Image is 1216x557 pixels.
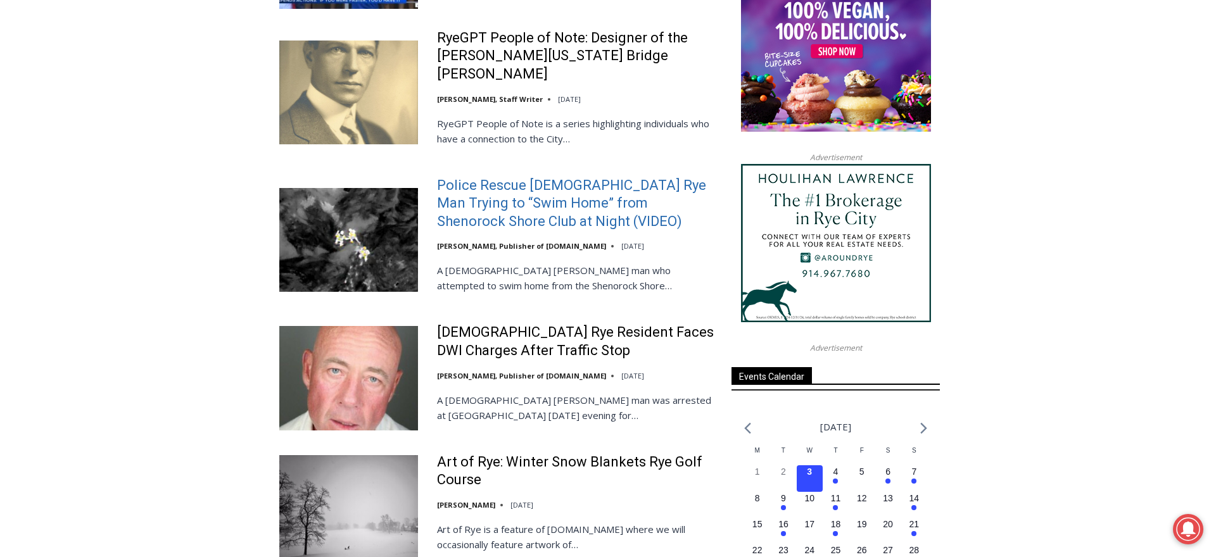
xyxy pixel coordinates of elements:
[857,493,867,503] time: 12
[875,446,901,465] div: Saturday
[804,545,814,555] time: 24
[849,446,875,465] div: Friday
[744,446,770,465] div: Monday
[849,518,875,544] button: 19
[823,492,849,518] button: 11 Has events
[781,531,786,536] em: Has events
[823,465,849,491] button: 4 Has events
[437,241,606,251] a: [PERSON_NAME], Publisher of [DOMAIN_NAME]
[883,545,893,555] time: 27
[778,545,788,555] time: 23
[437,453,715,489] a: Art of Rye: Winter Snow Blankets Rye Golf Course
[558,94,581,104] time: [DATE]
[755,466,760,477] time: 1
[806,447,812,454] span: W
[860,447,864,454] span: F
[911,531,916,536] em: Has events
[912,447,916,454] span: S
[437,116,715,146] p: RyeGPT People of Note is a series highlighting individuals who have a connection to the City…
[831,493,841,503] time: 11
[823,446,849,465] div: Thursday
[130,79,186,151] div: "...watching a master [PERSON_NAME] chef prepare an omakase meal is fascinating dinner theater an...
[621,371,644,380] time: [DATE]
[437,392,715,423] p: A [DEMOGRAPHIC_DATA] [PERSON_NAME] man was arrested at [GEOGRAPHIC_DATA] [DATE] evening for…
[744,518,770,544] button: 15
[911,505,916,510] em: Has events
[820,418,851,435] li: [DATE]
[437,29,715,84] a: RyeGPT People of Note: Designer of the [PERSON_NAME][US_STATE] Bridge [PERSON_NAME]
[755,493,760,503] time: 8
[744,492,770,518] button: 8
[741,164,931,322] a: Houlihan Lawrence The #1 Brokerage in Rye City
[770,465,796,491] button: 2
[752,519,763,529] time: 15
[781,493,786,503] time: 9
[875,465,901,491] button: 6 Has events
[731,367,812,384] span: Events Calendar
[857,545,867,555] time: 26
[331,126,587,154] span: Intern @ [DOMAIN_NAME]
[833,466,839,477] time: 4
[437,371,606,380] a: [PERSON_NAME], Publisher of [DOMAIN_NAME]
[909,519,920,529] time: 21
[833,531,838,536] em: Has events
[437,177,715,231] a: Police Rescue [DEMOGRAPHIC_DATA] Rye Man Trying to “Swim Home” from Shenorock Shore Club at Night...
[807,466,812,477] time: 3
[279,188,418,292] img: Police Rescue 51 Year Old Rye Man Trying to “Swim Home” from Shenorock Shore Club at Night (VIDEO)
[437,500,495,510] a: [PERSON_NAME]
[833,447,837,454] span: T
[305,123,614,158] a: Intern @ [DOMAIN_NAME]
[778,519,788,529] time: 16
[901,446,927,465] div: Sunday
[770,518,796,544] button: 16 Has events
[770,492,796,518] button: 9 Has events
[804,493,814,503] time: 10
[752,545,763,555] time: 22
[437,263,715,293] p: A [DEMOGRAPHIC_DATA] [PERSON_NAME] man who attempted to swim home from the Shenorock Shore…
[437,94,543,104] a: [PERSON_NAME], Staff Writer
[920,422,927,434] a: Next month
[804,519,814,529] time: 17
[833,479,838,484] em: Has events
[797,151,875,163] span: Advertisement
[875,518,901,544] button: 20
[782,447,785,454] span: T
[911,466,916,477] time: 7
[831,545,841,555] time: 25
[770,446,796,465] div: Tuesday
[911,479,916,484] em: Has events
[885,479,890,484] em: Has events
[781,505,786,510] em: Has events
[909,493,920,503] time: 14
[797,342,875,354] span: Advertisement
[279,326,418,430] img: 56-Year-Old Rye Resident Faces DWI Charges After Traffic Stop
[859,466,864,477] time: 5
[885,466,890,477] time: 6
[886,447,890,454] span: S
[797,446,823,465] div: Wednesday
[437,522,715,552] p: Art of Rye is a feature of [DOMAIN_NAME] where we will occasionally feature artwork of…
[797,518,823,544] button: 17
[781,466,786,477] time: 2
[883,519,893,529] time: 20
[797,465,823,491] button: 3
[744,422,751,434] a: Previous month
[849,465,875,491] button: 5
[831,519,841,529] time: 18
[875,492,901,518] button: 13
[744,465,770,491] button: 1
[823,518,849,544] button: 18 Has events
[901,518,927,544] button: 21 Has events
[909,545,920,555] time: 28
[833,505,838,510] em: Has events
[849,492,875,518] button: 12
[901,492,927,518] button: 14 Has events
[883,493,893,503] time: 13
[279,41,418,144] img: RyeGPT People of Note: Designer of the George Washington Bridge Othmar Ammann
[1,127,127,158] a: Open Tues. - Sun. [PHONE_NUMBER]
[510,500,533,510] time: [DATE]
[797,492,823,518] button: 10
[4,130,124,178] span: Open Tues. - Sun. [PHONE_NUMBER]
[901,465,927,491] button: 7 Has events
[754,447,759,454] span: M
